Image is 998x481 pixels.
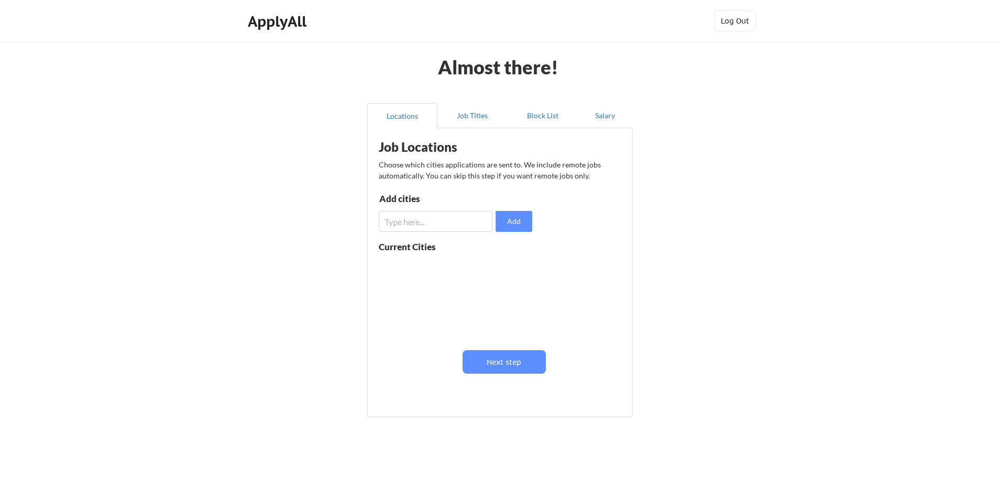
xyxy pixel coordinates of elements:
button: Next step [463,350,546,374]
button: Add [496,211,532,232]
div: Almost there! [425,58,572,76]
div: Current Cities [379,242,458,251]
div: ApplyAll [248,13,310,30]
button: Log Out [714,10,756,31]
button: Locations [367,103,437,128]
button: Job Titles [437,103,508,128]
button: Block List [508,103,578,128]
input: Type here... [379,211,492,232]
button: Salary [578,103,633,128]
div: Job Locations [379,141,511,153]
div: Choose which cities applications are sent to. We include remote jobs automatically. You can skip ... [379,159,620,181]
div: Add cities [379,194,488,203]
